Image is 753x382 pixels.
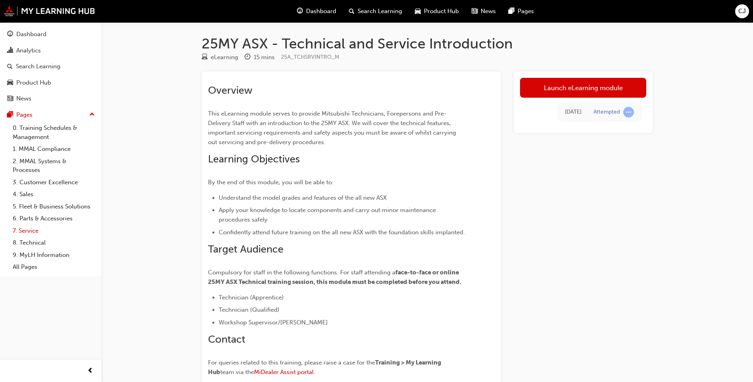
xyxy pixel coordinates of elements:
[314,368,315,376] span: .
[208,84,252,96] span: Overview
[10,122,98,143] a: 0. Training Schedules & Management
[208,110,458,146] span: This eLearning module serves to provide Mitsubishi Technicians, Forepersons and Pre-Delivery Staf...
[16,46,41,55] div: Analytics
[87,366,93,376] span: prev-icon
[208,359,442,376] span: Training > My Learning Hub
[465,3,502,19] a: news-iconNews
[3,75,98,90] a: Product Hub
[3,27,98,42] a: Dashboard
[208,243,283,255] span: Target Audience
[245,52,275,62] div: Duration
[3,25,98,108] button: DashboardAnalyticsSearch LearningProduct HubNews
[343,3,408,19] a: search-iconSearch Learning
[254,368,314,376] a: MiDealer Assist portal
[408,3,465,19] a: car-iconProduct Hub
[738,7,746,16] span: CJ
[208,359,375,366] span: For queries related to this training, please raise a case for the
[219,319,328,326] span: Workshop Supervisor/[PERSON_NAME]
[16,110,33,120] div: Pages
[219,229,465,236] span: Confidently attend future training on the all new ASX with the foundation skills implanted.
[306,7,336,16] span: Dashboard
[208,269,395,276] span: Compulsory for staff in the following functions. For staff attending a
[297,6,303,16] span: guage-icon
[7,47,13,54] span: chart-icon
[3,43,98,58] a: Analytics
[16,30,46,39] div: Dashboard
[3,59,98,74] a: Search Learning
[219,294,284,301] span: Technician (Apprentice)
[208,269,461,286] span: face-to-face or online 25MY ASX Technical training session, this module must be completed before ...
[281,54,339,60] span: Learning resource code
[16,94,31,103] div: News
[520,78,646,98] a: Launch eLearning module
[4,6,95,16] img: mmal
[245,54,250,61] span: clock-icon
[10,143,98,155] a: 1. MMAL Compliance
[202,54,208,61] span: learningResourceType_ELEARNING-icon
[208,179,333,186] span: By the end of this module, you will be able to:
[208,153,300,165] span: Learning Objectives
[7,63,13,70] span: search-icon
[220,368,254,376] span: team via the
[208,333,245,345] span: Contact
[358,7,402,16] span: Search Learning
[502,3,540,19] a: pages-iconPages
[518,7,534,16] span: Pages
[10,261,98,273] a: All Pages
[349,6,354,16] span: search-icon
[202,52,238,62] div: Type
[10,249,98,261] a: 9. MyLH Information
[735,4,749,18] button: CJ
[7,31,13,38] span: guage-icon
[508,6,514,16] span: pages-icon
[623,107,634,118] span: learningRecordVerb_ATTEMPT-icon
[16,78,51,87] div: Product Hub
[10,212,98,225] a: 6. Parts & Accessories
[415,6,421,16] span: car-icon
[211,53,238,62] div: eLearning
[219,306,279,313] span: Technician (Qualified)
[7,95,13,102] span: news-icon
[7,79,13,87] span: car-icon
[7,112,13,119] span: pages-icon
[481,7,496,16] span: News
[16,62,60,71] div: Search Learning
[254,53,275,62] div: 15 mins
[593,108,620,116] div: Attempted
[565,108,582,117] div: Tue Sep 23 2025 17:53:51 GMT+0800 (Australian Western Standard Time)
[3,91,98,106] a: News
[89,110,95,120] span: up-icon
[424,7,459,16] span: Product Hub
[10,188,98,201] a: 4. Sales
[10,176,98,189] a: 3. Customer Excellence
[10,201,98,213] a: 5. Fleet & Business Solutions
[10,237,98,249] a: 8. Technical
[291,3,343,19] a: guage-iconDashboard
[472,6,478,16] span: news-icon
[3,108,98,122] button: Pages
[219,194,387,201] span: Understand the model grades and features of the all new ASX
[10,225,98,237] a: 7. Service
[219,206,437,223] span: Apply your knowledge to locate components and carry out minor maintenance procedures safely
[202,35,653,52] h1: 25MY ASX - Technical and Service Introduction
[10,155,98,176] a: 2. MMAL Systems & Processes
